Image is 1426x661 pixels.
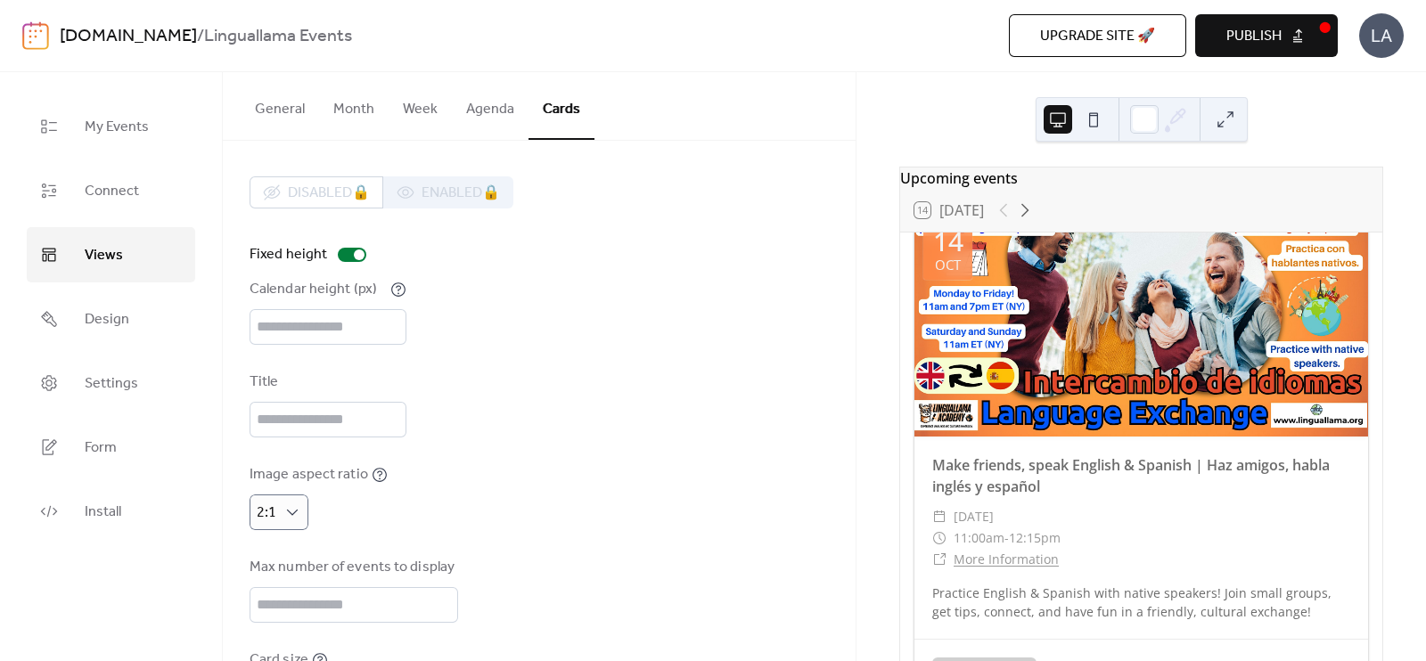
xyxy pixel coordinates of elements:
[85,177,139,206] span: Connect
[932,527,947,549] div: ​
[27,227,195,282] a: Views
[204,20,352,53] b: Linguallama Events
[452,72,529,138] button: Agenda
[932,455,1330,496] a: Make friends, speak English & Spanish | Haz amigos, habla inglés y español
[85,434,117,462] span: Form
[27,484,195,539] a: Install
[1009,527,1061,549] span: 12:15pm
[85,306,129,334] span: Design
[27,420,195,475] a: Form
[27,291,195,347] a: Design
[389,72,452,138] button: Week
[954,527,1004,549] span: 11:00am
[85,113,149,142] span: My Events
[250,464,368,486] div: Image aspect ratio
[529,72,594,140] button: Cards
[85,370,138,398] span: Settings
[954,506,994,527] span: [DATE]
[932,506,947,527] div: ​
[954,551,1059,567] a: More Information
[250,279,387,300] div: Calendar height (px)
[22,21,49,50] img: logo
[319,72,389,138] button: Month
[1040,26,1155,47] span: Upgrade site 🚀
[1195,14,1338,57] button: Publish
[250,371,403,393] div: Title
[197,20,204,53] b: /
[932,549,947,570] div: ​
[60,20,197,53] a: [DOMAIN_NAME]
[27,99,195,154] a: My Events
[1359,13,1404,58] div: LA
[85,241,123,270] span: Views
[241,72,319,138] button: General
[1009,14,1186,57] button: Upgrade site 🚀
[933,228,963,255] div: 14
[935,258,961,272] div: Oct
[27,355,195,411] a: Settings
[250,557,455,578] div: Max number of events to display
[914,583,1368,621] div: Practice English & Spanish with native speakers! Join small groups, get tips, connect, and have f...
[900,167,1382,189] div: Upcoming events
[250,244,327,265] div: Fixed height
[257,499,276,526] span: 2:1
[1226,26,1282,47] span: Publish
[85,498,121,526] span: Install
[27,163,195,218] a: Connect
[1004,527,1009,549] span: -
